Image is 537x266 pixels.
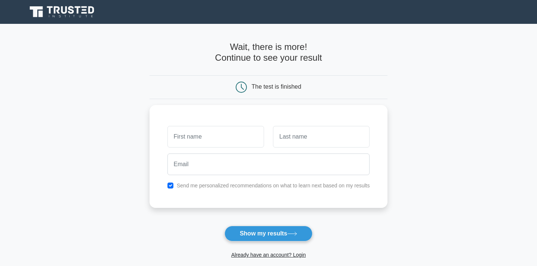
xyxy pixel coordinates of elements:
div: The test is finished [252,83,301,90]
input: Email [167,153,370,175]
input: Last name [273,126,370,148]
h4: Wait, there is more! Continue to see your result [150,42,388,63]
input: First name [167,126,264,148]
label: Send me personalized recommendations on what to learn next based on my results [177,183,370,189]
a: Already have an account? Login [231,252,306,258]
button: Show my results [224,226,313,241]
